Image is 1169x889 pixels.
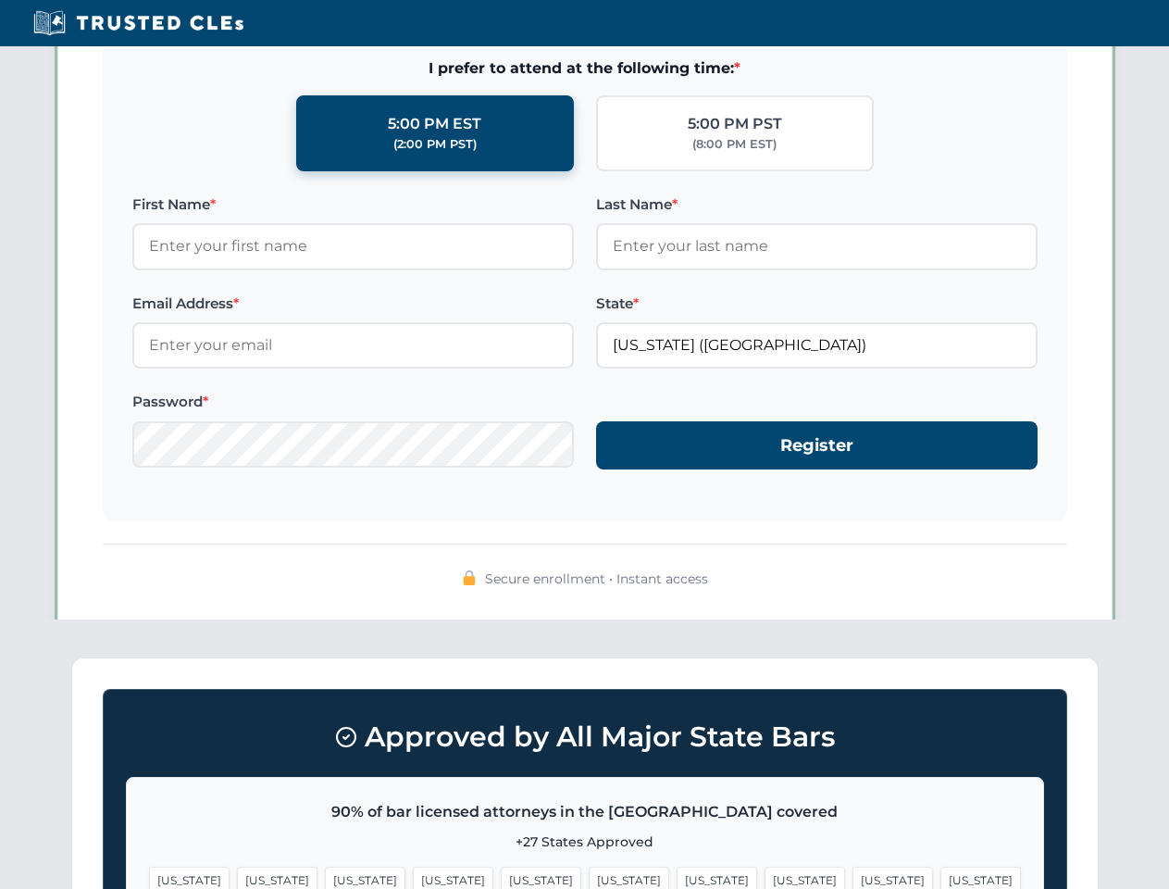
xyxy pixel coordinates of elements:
[132,223,574,269] input: Enter your first name
[28,9,249,37] img: Trusted CLEs
[688,112,782,136] div: 5:00 PM PST
[132,56,1038,81] span: I prefer to attend at the following time:
[132,391,574,413] label: Password
[149,800,1021,824] p: 90% of bar licensed attorneys in the [GEOGRAPHIC_DATA] covered
[596,223,1038,269] input: Enter your last name
[462,570,477,585] img: 🔒
[596,322,1038,369] input: Arizona (AZ)
[132,322,574,369] input: Enter your email
[132,194,574,216] label: First Name
[485,569,708,589] span: Secure enrollment • Instant access
[393,135,477,154] div: (2:00 PM PST)
[596,194,1038,216] label: Last Name
[692,135,777,154] div: (8:00 PM EST)
[149,832,1021,852] p: +27 States Approved
[132,293,574,315] label: Email Address
[388,112,481,136] div: 5:00 PM EST
[596,293,1038,315] label: State
[596,421,1038,470] button: Register
[126,712,1044,762] h3: Approved by All Major State Bars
